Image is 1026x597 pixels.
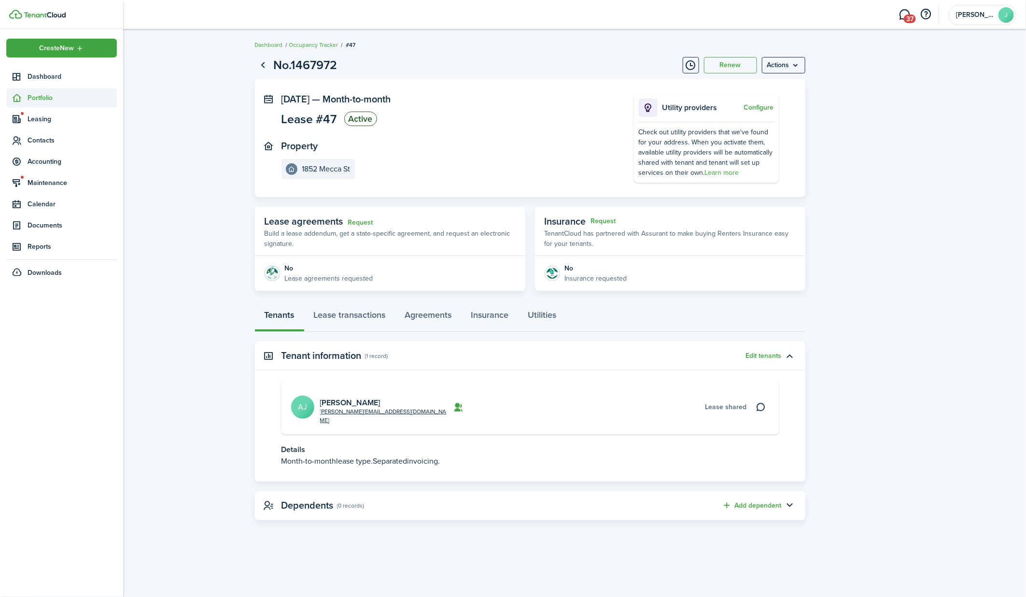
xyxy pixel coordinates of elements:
[408,455,440,467] span: invoicing.
[762,57,805,73] menu-btn: Actions
[918,6,934,23] button: Open resource center
[281,500,334,511] panel-main-title: Dependents
[281,444,779,455] p: Details
[302,165,351,173] e-details-info-title: 1852 Mecca St
[662,102,742,114] p: Utility providers
[28,71,117,82] span: Dashboard
[255,380,805,482] panel-main-body: Toggle accordion
[782,497,798,514] button: Toggle accordion
[6,39,117,57] button: Open menu
[395,303,462,332] a: Agreements
[281,92,310,106] span: [DATE]
[519,303,566,332] a: Utilities
[265,214,343,228] span: Lease agreements
[998,7,1014,23] avatar-text: J
[365,352,388,360] panel-main-subtitle: (1 record)
[28,93,117,103] span: Portfolio
[704,57,757,73] button: Renew
[285,263,373,273] div: No
[6,67,117,86] a: Dashboard
[28,114,117,124] span: Leasing
[746,352,782,360] button: Edit tenants
[705,402,747,412] span: Lease shared
[462,303,519,332] a: Insurance
[9,10,22,19] img: TenantCloud
[744,104,774,112] button: Configure
[39,45,74,52] span: Create New
[344,112,377,126] status: Active
[265,266,280,281] img: Agreement e-sign
[896,2,914,27] a: Messaging
[762,57,805,73] button: Open menu
[28,135,117,145] span: Contacts
[28,220,117,230] span: Documents
[255,41,283,49] a: Dashboard
[28,242,117,252] span: Reports
[722,500,782,511] button: Add dependent
[289,41,338,49] a: Occupancy Tracker
[904,14,916,23] span: 37
[312,92,321,106] span: —
[705,168,739,178] a: Learn more
[28,268,62,278] span: Downloads
[28,199,117,209] span: Calendar
[337,455,373,467] span: lease type.
[545,228,796,249] p: TenantCloud has partnered with Assurant to make buying Renters Insurance easy for your tenants.
[304,303,395,332] a: Lease transactions
[323,92,391,106] span: Month-to-month
[28,178,117,188] span: Maintenance
[565,263,627,273] div: No
[281,350,362,361] panel-main-title: Tenant information
[265,228,516,249] p: Build a lease addendum, get a state-specific agreement, and request an electronic signature.
[346,41,356,49] span: #47
[337,501,365,510] panel-main-subtitle: (0 records)
[24,12,66,18] img: TenantCloud
[320,407,448,425] a: [PERSON_NAME][EMAIL_ADDRESS][DOMAIN_NAME]
[6,237,117,256] a: Reports
[348,219,373,227] a: Request
[565,273,627,284] p: Insurance requested
[320,397,380,408] a: [PERSON_NAME]
[281,141,318,152] panel-main-title: Property
[782,348,798,364] button: Toggle accordion
[281,455,779,467] p: Month-to-month Separated
[281,113,337,125] span: Lease #47
[28,156,117,167] span: Accounting
[956,12,995,18] span: Jeff
[545,266,560,281] img: Insurance protection
[255,57,271,73] a: Go back
[591,217,616,225] button: Request
[291,396,314,419] avatar-text: AJ
[274,56,337,74] h1: No.1467972
[285,273,373,284] p: Lease agreements requested
[639,127,774,178] div: Check out utility providers that we've found for your address. When you activate them, available ...
[545,214,586,228] span: Insurance
[683,57,699,73] button: Timeline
